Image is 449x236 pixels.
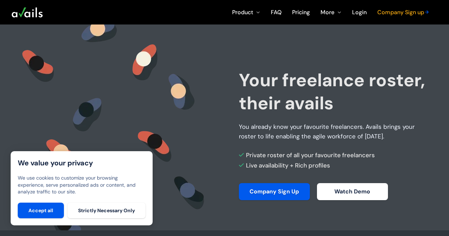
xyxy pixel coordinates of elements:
[271,8,281,17] a: FAQ
[18,203,64,218] button: Accept all
[67,203,146,218] button: Strictly Necessary Only
[377,9,429,16] a: Company Sign up
[246,161,330,169] span: Live availability + Rich profiles
[18,158,146,168] h3: We value your privacy
[18,175,146,196] div: We use cookies to customize your browsing experience, serve personalized ads or content, and anal...
[239,68,425,115] span: Your freelance roster, their avails
[317,183,388,200] a: Watch Demo
[246,151,375,159] span: Private roster of all your favourite freelancers
[292,8,310,17] a: Pricing
[321,8,334,17] a: More
[232,8,253,17] a: Product
[12,7,43,17] img: Avails or Not Inc
[239,123,415,140] span: You already know your favourite freelancers. Avails brings your roster to life enabling the agile...
[352,8,367,17] a: Login
[239,183,310,200] a: Company Sign Up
